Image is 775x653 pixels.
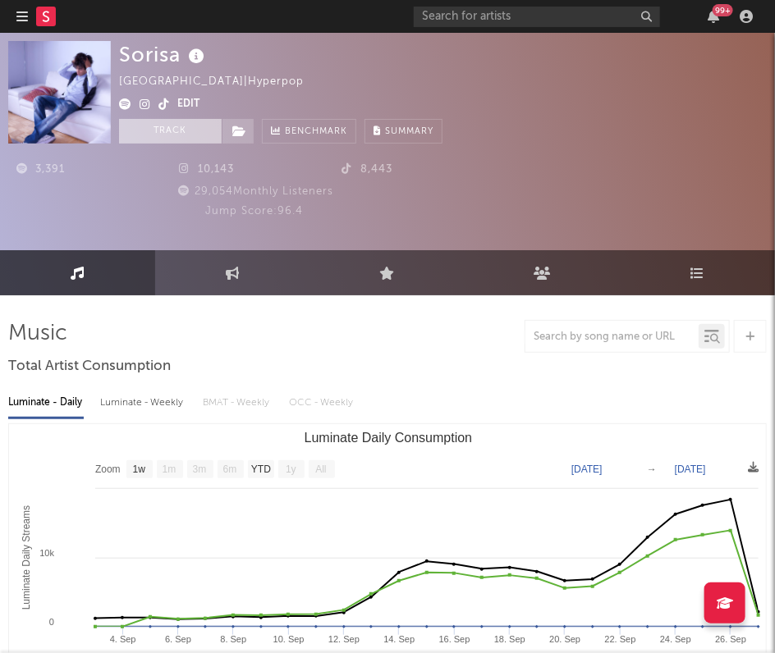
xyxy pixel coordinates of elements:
[315,464,326,476] text: All
[525,331,699,344] input: Search by song name or URL
[439,634,470,644] text: 16. Sep
[133,464,146,476] text: 1w
[365,119,443,144] button: Summary
[100,389,186,417] div: Luminate - Weekly
[414,7,660,27] input: Search for artists
[494,634,525,644] text: 18. Sep
[605,634,636,644] text: 22. Sep
[383,634,415,644] text: 14. Sep
[177,95,199,115] button: Edit
[285,122,347,142] span: Benchmark
[16,164,65,175] span: 3,391
[49,617,54,627] text: 0
[95,464,121,476] text: Zoom
[286,464,296,476] text: 1y
[119,41,209,68] div: Sorisa
[660,634,691,644] text: 24. Sep
[163,464,177,476] text: 1m
[165,634,191,644] text: 6. Sep
[328,634,360,644] text: 12. Sep
[571,463,603,475] text: [DATE]
[342,164,392,175] span: 8,443
[647,463,657,475] text: →
[708,10,719,23] button: 99+
[262,119,356,144] a: Benchmark
[273,634,305,644] text: 10. Sep
[713,4,733,16] div: 99 +
[179,164,234,175] span: 10,143
[193,464,207,476] text: 3m
[110,634,136,644] text: 4. Sep
[305,431,473,445] text: Luminate Daily Consumption
[8,357,171,377] span: Total Artist Consumption
[119,119,222,144] button: Track
[675,463,706,475] text: [DATE]
[119,72,323,92] div: [GEOGRAPHIC_DATA] | Hyperpop
[715,634,746,644] text: 26. Sep
[39,548,54,558] text: 10k
[21,505,32,610] text: Luminate Daily Streams
[549,634,580,644] text: 20. Sep
[223,464,237,476] text: 6m
[385,127,433,136] span: Summary
[251,464,271,476] text: YTD
[206,206,304,217] span: Jump Score: 96.4
[220,634,246,644] text: 8. Sep
[8,389,84,417] div: Luminate - Daily
[176,186,333,197] span: 29,054 Monthly Listeners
